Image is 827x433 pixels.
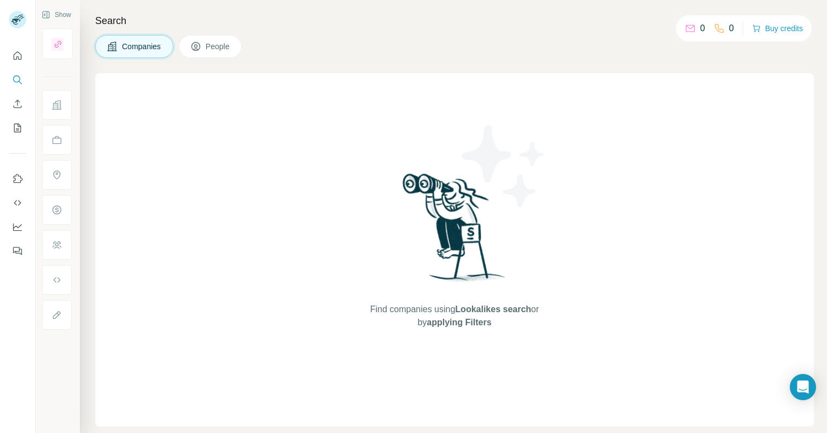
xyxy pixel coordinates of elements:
img: Surfe Illustration - Stars [455,117,553,215]
button: Quick start [9,46,26,66]
span: Companies [122,41,162,52]
span: Lookalikes search [455,305,531,314]
button: Enrich CSV [9,94,26,114]
p: 0 [700,22,705,35]
button: Feedback [9,241,26,261]
button: Show [34,7,79,23]
span: Find companies using or by [367,303,542,329]
button: Dashboard [9,217,26,237]
span: People [206,41,231,52]
button: Search [9,70,26,90]
div: Open Intercom Messenger [790,374,816,400]
button: Use Surfe API [9,193,26,213]
h4: Search [95,13,814,28]
img: Surfe Illustration - Woman searching with binoculars [398,171,511,292]
span: applying Filters [427,318,491,327]
button: Use Surfe on LinkedIn [9,169,26,189]
button: Buy credits [752,21,803,36]
p: 0 [729,22,734,35]
button: My lists [9,118,26,138]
